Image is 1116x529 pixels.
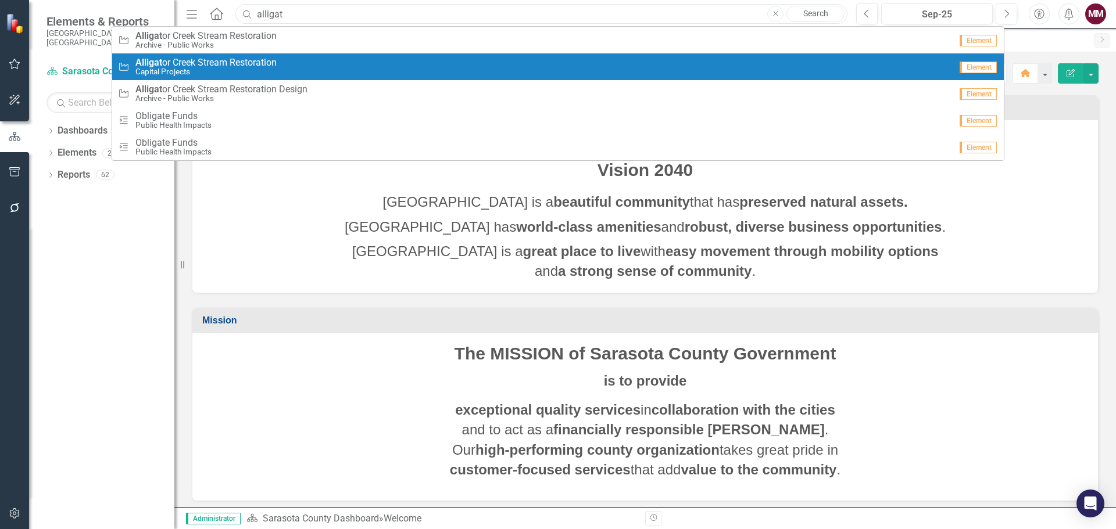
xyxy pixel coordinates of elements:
strong: financially responsible [PERSON_NAME] [553,422,825,437]
span: or Creek Stream Restoration Design [135,84,307,95]
span: Element [960,62,997,73]
a: Sarasota County Dashboard [263,513,379,524]
a: Reports [58,168,90,182]
span: [GEOGRAPHIC_DATA] has and . [345,219,946,235]
div: Open Intercom Messenger [1076,490,1104,517]
span: The MISSION of Sarasota County Government [455,344,836,363]
small: Public Health Impacts [135,147,212,156]
span: Obligate Funds [135,111,212,121]
strong: a strong sense of community [558,263,752,279]
strong: customer-focused services [450,462,631,477]
h3: Mission [202,315,1092,326]
strong: high-performing county organization [475,442,720,458]
strong: exceptional quality services [455,402,641,418]
div: 62 [96,170,115,180]
span: Element [960,115,997,127]
span: or Creek Stream Restoration [135,31,277,41]
span: [GEOGRAPHIC_DATA] is a that has [382,194,907,210]
a: or Creek Stream RestorationCapital ProjectsElement [112,53,1004,80]
span: [GEOGRAPHIC_DATA] is a with and . [352,243,939,279]
span: Administrator [186,513,241,524]
strong: preserved natural assets. [739,194,908,210]
span: Element [960,35,997,46]
small: Archive - Public Works [135,94,307,103]
a: Obligate FundsPublic Health ImpactsElement [112,107,1004,134]
span: or Creek Stream Restoration [135,57,277,68]
div: Sep-25 [885,8,989,21]
a: Dashboards [58,124,108,138]
input: Search Below... [46,92,163,113]
a: Search [786,6,845,22]
span: Obligate Funds [135,138,212,148]
small: Archive - Public Works [135,41,277,49]
a: Elements [58,146,96,160]
div: Welcome [384,513,421,524]
img: ClearPoint Strategy [6,13,26,34]
strong: robust, diverse business opportunities [685,219,942,235]
small: Capital Projects [135,67,277,76]
span: Vision 2040 [598,160,693,179]
span: Element [960,142,997,153]
small: [GEOGRAPHIC_DATA], [GEOGRAPHIC_DATA] [46,28,163,48]
small: Public Health Impacts [135,121,212,129]
span: Element [960,88,997,100]
a: or Creek Stream Restoration DesignArchive - Public WorksElement [112,80,1004,107]
strong: beautiful community [553,194,690,210]
strong: collaboration with the cities [652,402,835,418]
input: Search ClearPoint... [235,4,847,24]
a: Obligate FundsPublic Health ImpactsElement [112,134,1004,160]
button: Sep-25 [881,3,993,24]
strong: world-class amenities [516,219,661,235]
strong: value to the community [681,462,836,477]
div: » [246,512,636,526]
button: MM [1085,3,1106,24]
div: 263 [102,148,125,158]
a: Sarasota County Dashboard [46,65,163,78]
strong: easy movement through mobility options [666,243,938,259]
strong: great place to live [523,243,641,259]
span: Elements & Reports [46,15,163,28]
span: in and to act as a . Our takes great pride in that add . [450,402,840,477]
a: or Creek Stream RestorationArchive - Public WorksElement [112,27,1004,53]
strong: is to provide [604,373,687,388]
